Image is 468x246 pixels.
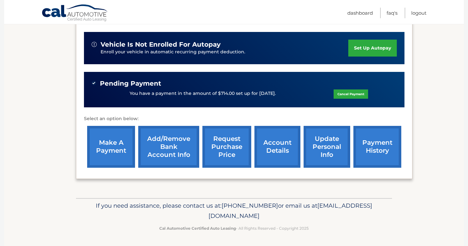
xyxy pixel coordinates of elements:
a: payment history [353,126,401,168]
a: set up autopay [348,40,397,57]
a: FAQ's [387,8,397,18]
a: update personal info [304,126,350,168]
a: Cal Automotive [42,4,109,23]
a: request purchase price [202,126,251,168]
span: vehicle is not enrolled for autopay [101,41,221,49]
img: alert-white.svg [92,42,97,47]
a: account details [254,126,300,168]
p: Select an option below: [84,115,404,123]
p: Enroll your vehicle in automatic recurring payment deduction. [101,49,348,56]
p: - All Rights Reserved - Copyright 2025 [80,225,388,232]
p: If you need assistance, please contact us at: or email us at [80,201,388,221]
img: check-green.svg [92,81,96,85]
p: You have a payment in the amount of $714.00 set up for [DATE]. [130,90,276,97]
a: Add/Remove bank account info [138,126,199,168]
a: Dashboard [347,8,373,18]
strong: Cal Automotive Certified Auto Leasing [159,226,236,231]
span: [PHONE_NUMBER] [222,202,278,209]
a: Cancel Payment [334,89,368,99]
a: Logout [411,8,426,18]
span: Pending Payment [100,80,161,88]
a: make a payment [87,126,135,168]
